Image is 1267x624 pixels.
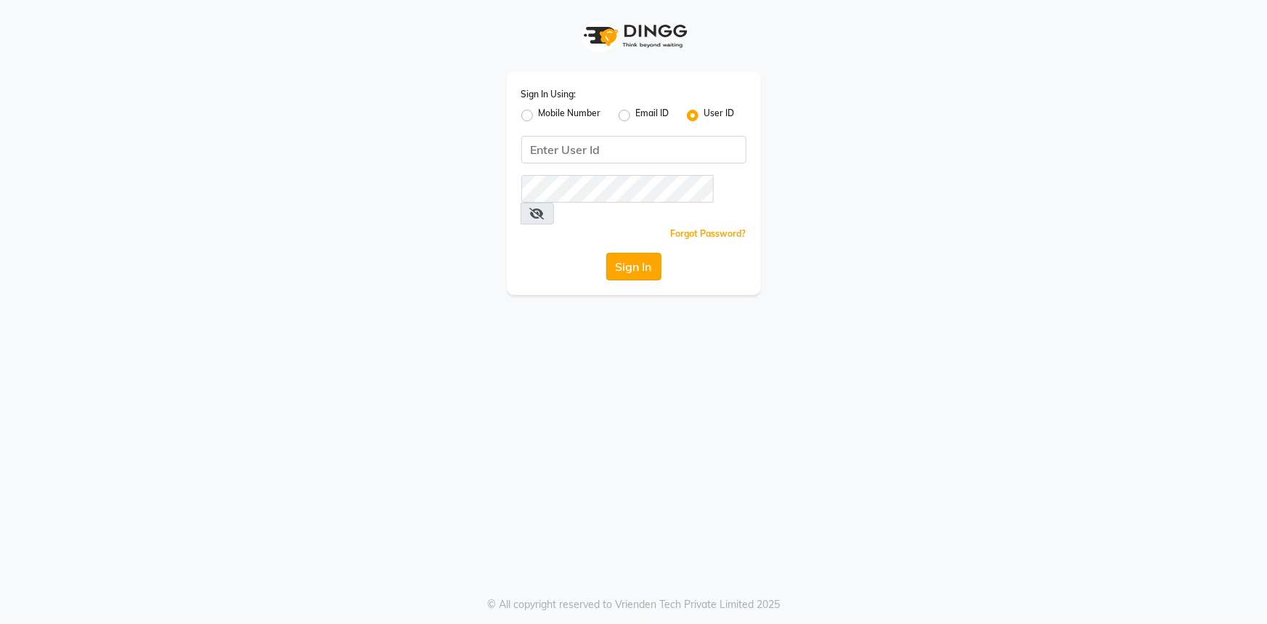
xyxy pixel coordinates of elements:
label: Email ID [636,107,669,124]
label: Mobile Number [539,107,601,124]
img: logo1.svg [576,15,692,57]
button: Sign In [606,253,661,280]
label: Sign In Using: [521,88,577,101]
input: Username [521,175,714,203]
input: Username [521,136,746,163]
a: Forgot Password? [671,228,746,239]
label: User ID [704,107,735,124]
